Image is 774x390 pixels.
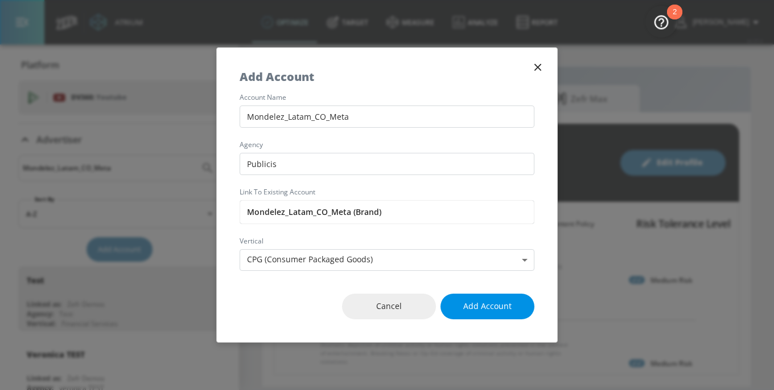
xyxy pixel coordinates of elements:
button: Open Resource Center, 2 new notifications [645,6,677,38]
h5: Add Account [240,71,314,83]
label: Link to Existing Account [240,189,534,196]
input: Enter account name [240,200,534,224]
label: account name [240,94,534,101]
input: Enter agency name [240,153,534,175]
div: 2 [673,12,677,27]
label: vertical [240,238,534,245]
button: Add Account [440,294,534,319]
span: Add Account [463,299,512,314]
input: Enter account name [240,105,534,128]
div: CPG (Consumer Packaged Goods) [240,249,534,271]
span: Cancel [365,299,413,314]
label: agency [240,141,534,148]
button: Cancel [342,294,436,319]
